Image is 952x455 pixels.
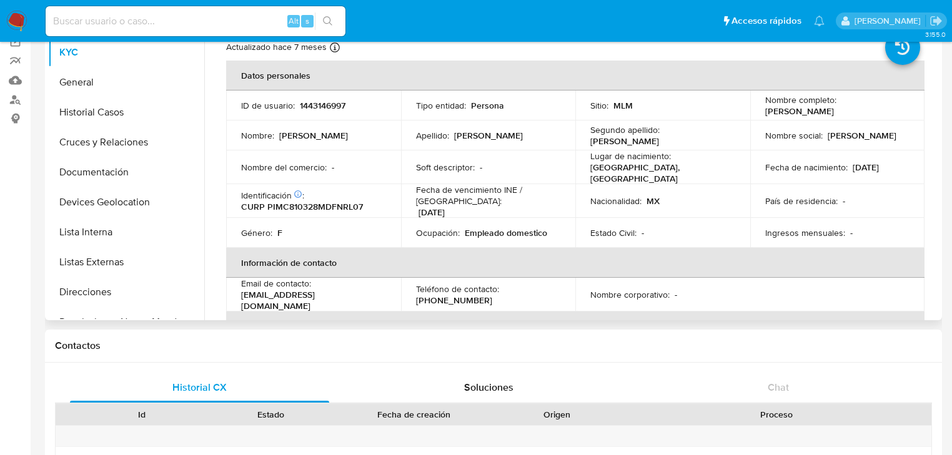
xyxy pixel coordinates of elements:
[675,289,677,300] p: -
[843,195,845,207] p: -
[416,130,449,141] p: Apellido :
[241,162,327,173] p: Nombre del comercio :
[416,162,475,173] p: Soft descriptor :
[86,408,198,421] div: Id
[315,12,340,30] button: search-icon
[226,41,327,53] p: Actualizado hace 7 meses
[731,14,801,27] span: Accesos rápidos
[332,162,334,173] p: -
[416,100,466,111] p: Tipo entidad :
[241,130,274,141] p: Nombre :
[765,162,848,173] p: Fecha de nacimiento :
[48,127,204,157] button: Cruces y Relaciones
[855,15,925,27] p: michelleangelica.rodriguez@mercadolibre.com.mx
[419,207,445,218] p: [DATE]
[305,15,309,27] span: s
[216,408,327,421] div: Estado
[241,190,304,201] p: Identificación :
[300,100,345,111] p: 1443146997
[172,380,227,394] span: Historial CX
[814,16,825,26] a: Notificaciones
[501,408,613,421] div: Origen
[454,130,523,141] p: [PERSON_NAME]
[289,15,299,27] span: Alt
[642,227,644,238] p: -
[647,195,660,207] p: MX
[613,100,633,111] p: MLM
[48,217,204,247] button: Lista Interna
[765,130,823,141] p: Nombre social :
[765,195,838,207] p: País de residencia :
[464,380,513,394] span: Soluciones
[416,295,492,306] p: [PHONE_NUMBER]
[590,124,660,135] p: Segundo apellido :
[590,195,642,207] p: Nacionalidad :
[471,100,504,111] p: Persona
[48,307,204,337] button: Restricciones Nuevo Mundo
[344,408,483,421] div: Fecha de creación
[590,150,671,162] p: Lugar de nacimiento :
[55,340,932,352] h1: Contactos
[590,135,659,147] p: [PERSON_NAME]
[590,227,637,238] p: Estado Civil :
[241,100,295,111] p: ID de usuario :
[850,227,853,238] p: -
[416,283,499,295] p: Teléfono de contacto :
[630,408,923,421] div: Proceso
[226,248,925,278] th: Información de contacto
[48,157,204,187] button: Documentación
[765,227,845,238] p: Ingresos mensuales :
[48,247,204,277] button: Listas Externas
[768,380,789,394] span: Chat
[853,162,879,173] p: [DATE]
[226,61,925,91] th: Datos personales
[226,311,925,341] th: Verificación y cumplimiento
[48,37,204,67] button: KYC
[241,278,311,289] p: Email de contacto :
[416,184,561,207] p: Fecha de vencimiento INE / [GEOGRAPHIC_DATA] :
[590,100,608,111] p: Sitio :
[925,29,946,39] span: 3.155.0
[465,227,547,238] p: Empleado domestico
[46,13,345,29] input: Buscar usuario o caso...
[930,14,943,27] a: Salir
[765,105,834,117] p: [PERSON_NAME]
[48,277,204,307] button: Direcciones
[277,227,282,238] p: F
[416,227,460,238] p: Ocupación :
[48,187,204,217] button: Devices Geolocation
[241,289,381,311] p: [EMAIL_ADDRESS][DOMAIN_NAME]
[279,130,348,141] p: [PERSON_NAME]
[241,227,272,238] p: Género :
[590,289,670,300] p: Nombre corporativo :
[241,201,363,212] p: CURP PIMC810328MDFNRL07
[765,94,836,105] p: Nombre completo :
[828,130,896,141] p: [PERSON_NAME]
[48,97,204,127] button: Historial Casos
[480,162,482,173] p: -
[48,67,204,97] button: General
[590,162,730,184] p: [GEOGRAPHIC_DATA], [GEOGRAPHIC_DATA]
